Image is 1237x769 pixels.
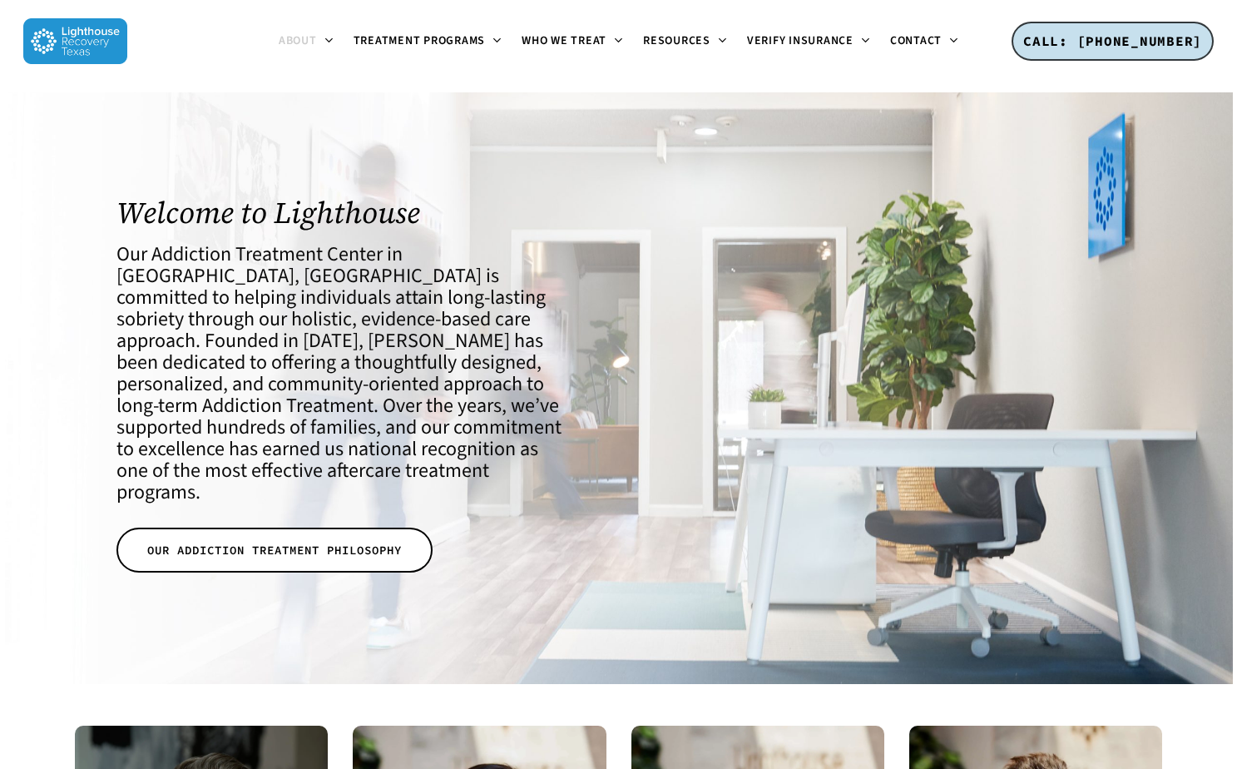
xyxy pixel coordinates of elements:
[354,32,486,49] span: Treatment Programs
[512,35,633,48] a: Who We Treat
[890,32,942,49] span: Contact
[116,528,433,573] a: OUR ADDICTION TREATMENT PHILOSOPHY
[633,35,737,48] a: Resources
[737,35,880,48] a: Verify Insurance
[279,32,317,49] span: About
[269,35,344,48] a: About
[116,196,566,230] h1: Welcome to Lighthouse
[147,542,402,558] span: OUR ADDICTION TREATMENT PHILOSOPHY
[880,35,968,48] a: Contact
[116,244,566,504] h4: Our Addiction Treatment Center in [GEOGRAPHIC_DATA], [GEOGRAPHIC_DATA] is committed to helping in...
[1023,32,1202,49] span: CALL: [PHONE_NUMBER]
[643,32,710,49] span: Resources
[344,35,512,48] a: Treatment Programs
[1012,22,1214,62] a: CALL: [PHONE_NUMBER]
[23,18,127,64] img: Lighthouse Recovery Texas
[522,32,606,49] span: Who We Treat
[747,32,854,49] span: Verify Insurance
